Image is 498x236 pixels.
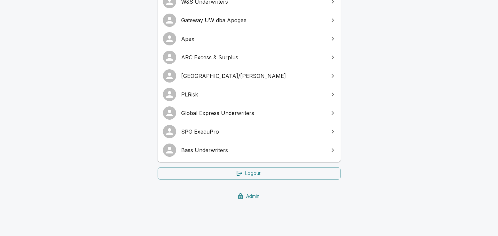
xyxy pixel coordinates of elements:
span: ARC Excess & Surplus [181,53,325,61]
span: Gateway UW dba Apogee [181,16,325,24]
span: SPG ExecuPro [181,128,325,136]
a: Global Express Underwriters [158,104,341,122]
a: SPG ExecuPro [158,122,341,141]
span: Global Express Underwriters [181,109,325,117]
span: PLRisk [181,90,325,98]
a: ARC Excess & Surplus [158,48,341,67]
a: Bass Underwriters [158,141,341,159]
a: [GEOGRAPHIC_DATA]/[PERSON_NAME] [158,67,341,85]
span: [GEOGRAPHIC_DATA]/[PERSON_NAME] [181,72,325,80]
span: Apex [181,35,325,43]
a: Gateway UW dba Apogee [158,11,341,29]
a: Admin [158,190,341,203]
a: PLRisk [158,85,341,104]
a: Logout [158,167,341,180]
span: Bass Underwriters [181,146,325,154]
a: Apex [158,29,341,48]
